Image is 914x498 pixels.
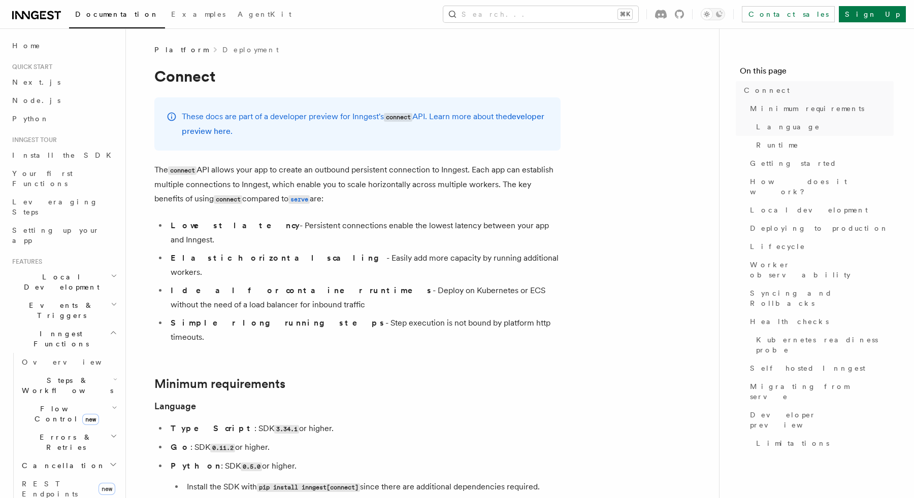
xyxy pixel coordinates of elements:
span: AgentKit [238,10,291,18]
a: Getting started [746,154,894,172]
button: Steps & Workflows [18,371,119,400]
button: Toggle dark mode [701,8,725,20]
strong: Lowest latency [171,221,300,230]
a: Minimum requirements [746,99,894,118]
strong: Go [171,442,190,452]
span: REST Endpoints [22,480,78,498]
span: Examples [171,10,225,18]
span: Local Development [8,272,111,292]
span: Your first Functions [12,169,73,188]
a: Examples [165,3,232,27]
a: Syncing and Rollbacks [746,284,894,312]
a: Language [752,118,894,136]
span: Lifecycle [750,241,805,252]
button: Inngest Functions [8,325,119,353]
span: Self hosted Inngest [750,363,865,373]
span: Next.js [12,78,60,86]
span: Connect [744,85,790,95]
p: The API allows your app to create an outbound persistent connection to Inngest. Each app can esta... [154,163,561,206]
span: new [99,483,115,495]
a: Sign Up [839,6,906,22]
span: Developer preview [750,410,894,430]
span: Setting up your app [12,226,100,244]
a: Runtime [752,136,894,154]
span: Deploying to production [750,223,889,233]
button: Events & Triggers [8,296,119,325]
code: connect [214,195,242,204]
a: Install the SDK [8,146,119,164]
a: Minimum requirements [154,377,285,391]
li: : SDK or higher. [168,440,561,455]
span: Steps & Workflows [18,375,113,396]
span: Errors & Retries [18,432,110,452]
code: 3.34.1 [274,425,299,434]
li: : SDK or higher. [168,421,561,436]
span: Health checks [750,316,829,327]
h4: On this page [740,65,894,81]
a: Your first Functions [8,164,119,193]
a: Deploying to production [746,219,894,237]
a: Overview [18,353,119,371]
a: Health checks [746,312,894,331]
a: Documentation [69,3,165,28]
a: serve [288,194,310,203]
span: Getting started [750,158,837,168]
span: Worker observability [750,260,894,280]
a: Migrating from serve [746,377,894,406]
kbd: ⌘K [618,9,632,19]
span: Node.js [12,96,60,104]
span: Inngest Functions [8,329,110,349]
code: serve [288,195,310,204]
a: Connect [740,81,894,99]
a: Self hosted Inngest [746,359,894,377]
span: Cancellation [18,460,106,471]
code: connect [384,113,412,122]
a: Kubernetes readiness probe [752,331,894,359]
span: Features [8,258,42,266]
strong: Ideal for container runtimes [171,286,433,295]
span: Home [12,41,41,51]
a: Python [8,110,119,128]
strong: Elastic horizontal scaling [171,253,386,263]
a: Deployment [222,45,279,55]
span: How does it work? [750,176,894,197]
span: Minimum requirements [750,103,864,114]
span: Events & Triggers [8,300,111,321]
a: Developer preview [746,406,894,434]
li: - Step execution is not bound by platform http timeouts. [168,316,561,344]
button: Errors & Retries [18,428,119,456]
a: Worker observability [746,256,894,284]
li: - Persistent connections enable the lowest latency between your app and Inngest. [168,219,561,247]
span: Platform [154,45,208,55]
a: Lifecycle [746,237,894,256]
span: Flow Control [18,404,112,424]
span: Quick start [8,63,52,71]
a: Language [154,399,196,413]
strong: Python [171,461,221,471]
code: 0.11.2 [210,444,235,452]
li: - Deploy on Kubernetes or ECS without the need of a load balancer for inbound traffic [168,283,561,312]
h1: Connect [154,67,561,85]
a: Contact sales [742,6,835,22]
span: Syncing and Rollbacks [750,288,894,308]
button: Search...⌘K [443,6,638,22]
span: Documentation [75,10,159,18]
span: Overview [22,358,126,366]
button: Local Development [8,268,119,296]
a: Next.js [8,73,119,91]
span: Kubernetes readiness probe [756,335,894,355]
code: 0.5.0 [241,463,262,471]
strong: Simpler long running steps [171,318,385,328]
span: Runtime [756,140,799,150]
a: Setting up your app [8,221,119,250]
span: Install the SDK [12,151,117,159]
span: Migrating from serve [750,381,894,402]
button: Cancellation [18,456,119,475]
a: Leveraging Steps [8,193,119,221]
a: How does it work? [746,172,894,201]
li: Install the SDK with since there are additional dependencies required. [184,480,561,494]
a: AgentKit [232,3,298,27]
span: Inngest tour [8,136,57,144]
p: These docs are part of a developer preview for Inngest's API. Learn more about the . [182,110,548,138]
span: Leveraging Steps [12,198,98,216]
